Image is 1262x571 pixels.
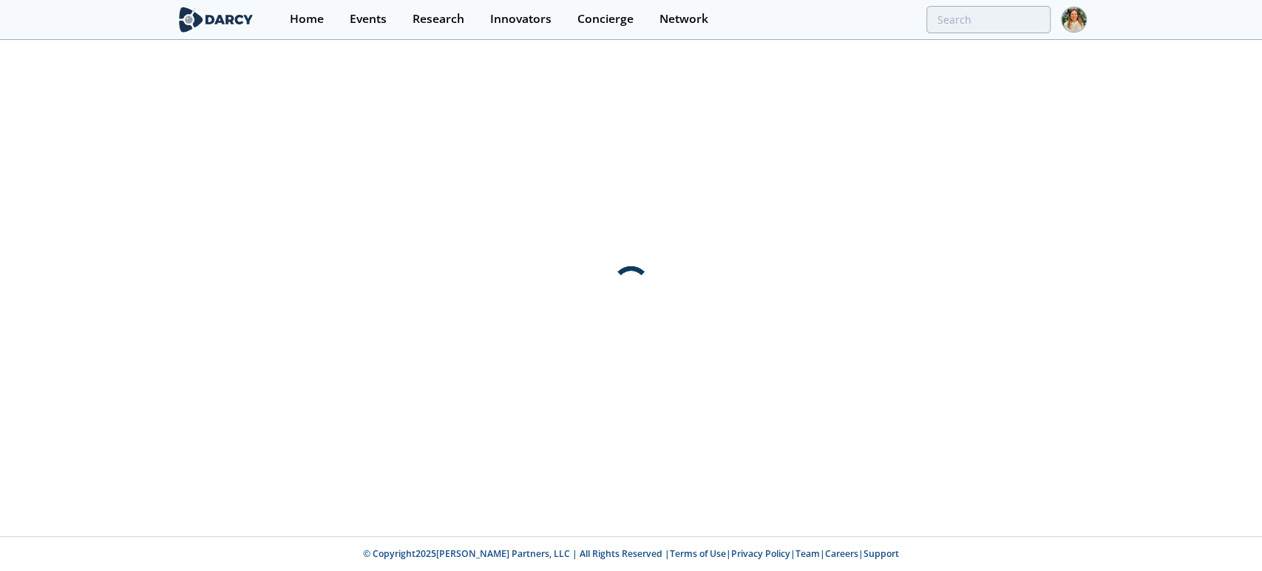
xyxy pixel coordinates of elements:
a: Terms of Use [670,547,726,560]
input: Advanced Search [926,6,1051,33]
img: logo-wide.svg [176,7,257,33]
div: Network [659,13,708,25]
a: Privacy Policy [731,547,790,560]
div: Events [350,13,387,25]
img: Profile [1061,7,1087,33]
div: Home [290,13,324,25]
div: Innovators [490,13,552,25]
a: Careers [825,547,858,560]
a: Team [795,547,820,560]
a: Support [864,547,899,560]
div: Research [413,13,464,25]
p: © Copyright 2025 [PERSON_NAME] Partners, LLC | All Rights Reserved | | | | | [84,547,1178,561]
div: Concierge [577,13,634,25]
